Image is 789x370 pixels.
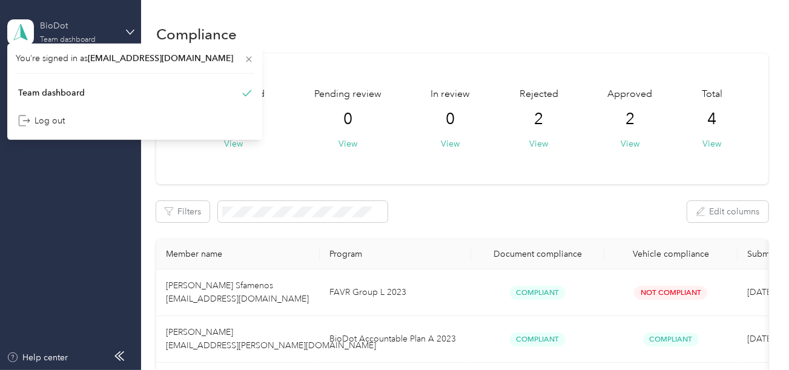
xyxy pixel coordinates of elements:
span: [PERSON_NAME] Sfamenos [EMAIL_ADDRESS][DOMAIN_NAME] [166,280,309,304]
button: View [224,137,243,150]
iframe: Everlance-gr Chat Button Frame [721,302,789,370]
div: Document compliance [481,249,595,259]
span: Rejected [520,87,558,102]
td: FAVR Group L 2023 [320,269,471,316]
div: Team dashboard [18,86,84,99]
div: BioDot [40,19,116,32]
button: View [529,137,548,150]
h1: Compliance [156,28,237,41]
button: Filters [156,201,210,222]
span: 0 [446,110,455,129]
button: View [441,137,460,150]
span: 2 [534,110,543,129]
span: Compliant [643,332,699,346]
span: Pending review [314,87,381,102]
span: Approved [607,87,652,102]
span: 4 [707,110,716,129]
span: Compliant [510,286,566,300]
td: BioDot Accountable Plan A 2023 [320,316,471,363]
div: Log out [18,114,64,127]
div: Team dashboard [40,36,96,44]
span: You’re signed in as [16,51,254,64]
div: Vehicle compliance [614,249,728,259]
button: Help center [7,351,68,364]
span: [PERSON_NAME] [EMAIL_ADDRESS][PERSON_NAME][DOMAIN_NAME] [166,327,376,351]
button: View [702,137,721,150]
span: Compliant [510,332,566,346]
th: Member name [156,239,320,269]
span: Total [702,87,722,102]
button: Edit columns [687,201,768,222]
th: Program [320,239,471,269]
span: [EMAIL_ADDRESS][DOMAIN_NAME] [88,53,233,63]
span: Not Compliant [634,286,707,300]
span: 0 [343,110,352,129]
button: View [621,137,639,150]
span: 2 [626,110,635,129]
span: In review [431,87,470,102]
button: View [338,137,357,150]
